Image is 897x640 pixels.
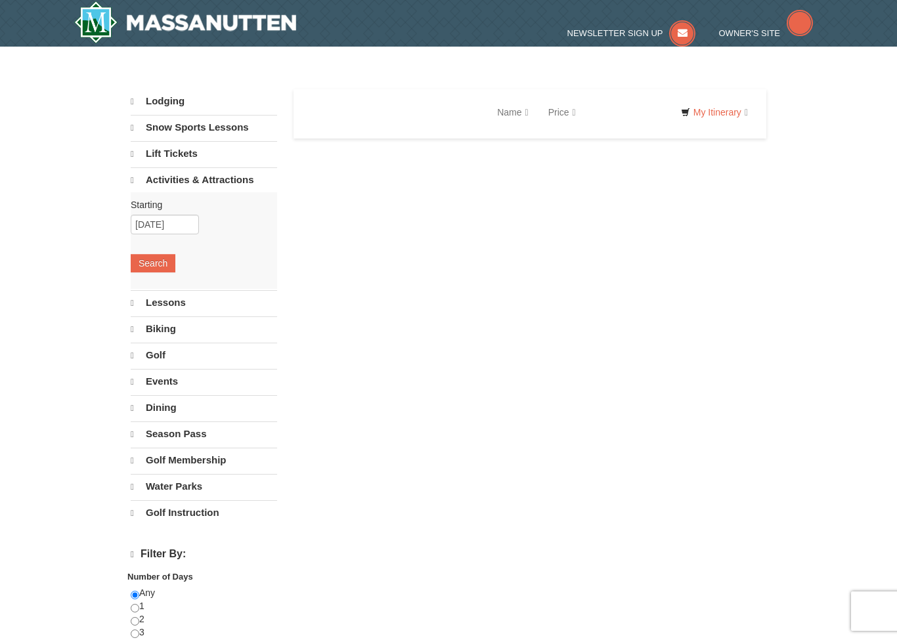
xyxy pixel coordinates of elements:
[567,28,696,38] a: Newsletter Sign Up
[131,254,175,272] button: Search
[131,141,277,166] a: Lift Tickets
[538,99,586,125] a: Price
[131,316,277,341] a: Biking
[131,548,277,561] h4: Filter By:
[131,167,277,192] a: Activities & Attractions
[487,99,538,125] a: Name
[672,102,756,122] a: My Itinerary
[127,572,193,582] strong: Number of Days
[131,395,277,420] a: Dining
[74,1,296,43] a: Massanutten Resort
[131,115,277,140] a: Snow Sports Lessons
[131,448,277,473] a: Golf Membership
[719,28,781,38] span: Owner's Site
[131,369,277,394] a: Events
[131,421,277,446] a: Season Pass
[131,290,277,315] a: Lessons
[131,500,277,525] a: Golf Instruction
[131,474,277,499] a: Water Parks
[719,28,814,38] a: Owner's Site
[74,1,296,43] img: Massanutten Resort Logo
[567,28,663,38] span: Newsletter Sign Up
[131,89,277,114] a: Lodging
[131,198,267,211] label: Starting
[131,343,277,368] a: Golf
